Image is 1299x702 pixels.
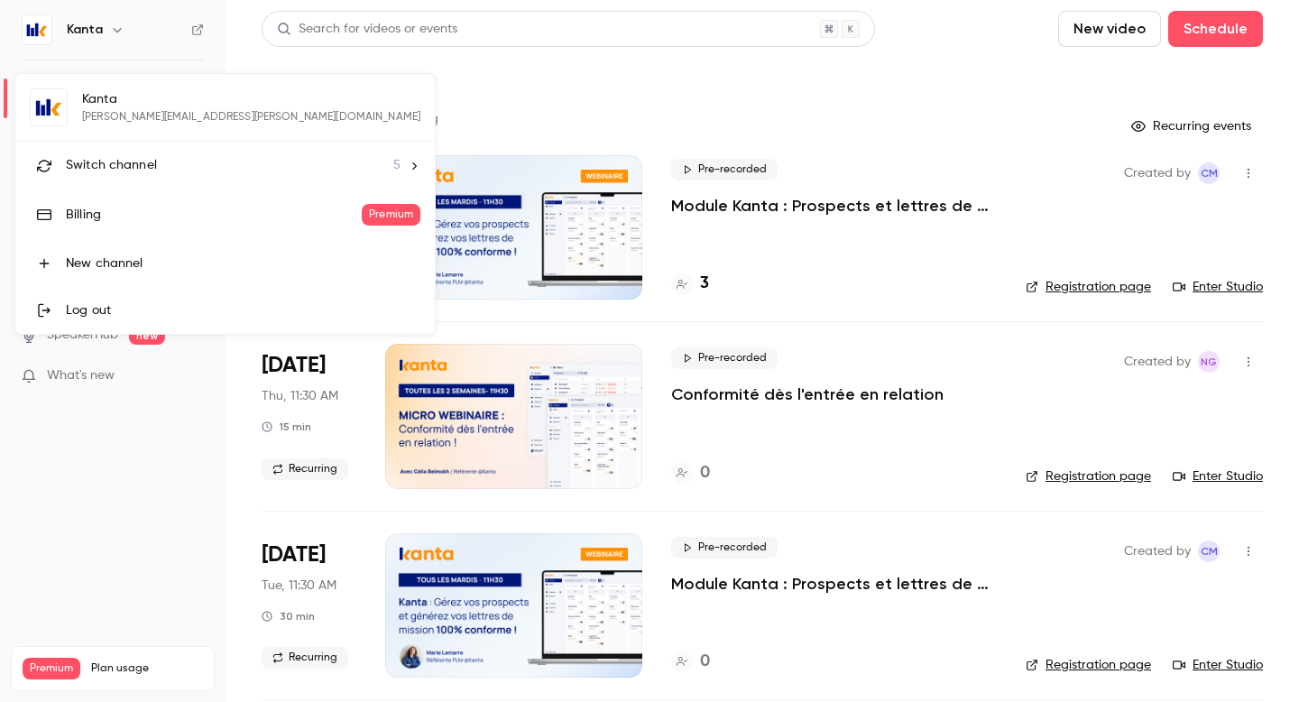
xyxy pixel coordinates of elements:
[362,204,420,226] span: Premium
[66,301,420,319] div: Log out
[66,206,362,224] div: Billing
[66,254,420,272] div: New channel
[393,156,401,175] span: 5
[66,156,157,175] span: Switch channel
